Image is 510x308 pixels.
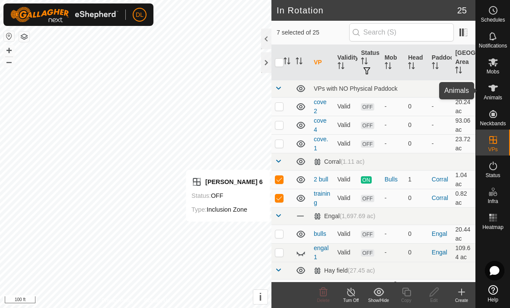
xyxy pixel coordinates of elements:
td: 20.24 ac [452,97,475,116]
div: Turn Off [337,297,365,304]
p-sorticon: Activate to sort [338,64,344,70]
td: 93.06 ac [452,116,475,134]
div: Corral [314,158,364,165]
h2: In Rotation [277,5,457,16]
div: - [385,229,402,238]
button: + [4,45,14,56]
span: i [259,291,262,303]
td: Valid [334,116,358,134]
td: - [428,116,452,134]
span: 7 selected of 25 [277,28,349,37]
p-sorticon: Activate to sort [408,64,415,70]
th: VP [310,45,334,80]
td: Valid [334,225,358,243]
td: 109.64 ac [452,243,475,262]
span: DL [136,10,143,19]
a: cove 4 [314,117,327,133]
span: 25 [457,4,467,17]
p-sorticon: Activate to sort [296,59,303,66]
span: Heatmap [482,225,504,230]
td: 0.82 ac [452,189,475,207]
th: Validity [334,45,358,80]
th: [GEOGRAPHIC_DATA] Area [452,45,475,80]
span: VPs [488,147,497,152]
td: Valid [334,134,358,153]
div: - [385,194,402,203]
span: Animals [484,95,502,100]
button: Reset Map [4,31,14,41]
div: Show/Hide [365,297,392,304]
td: 0 [405,116,428,134]
span: (27.45 ac) [347,267,375,274]
div: OFF [191,191,263,201]
p-sorticon: Activate to sort [432,64,439,70]
a: Help [476,282,510,306]
a: Contact Us [144,297,170,305]
a: Privacy Policy [102,297,134,305]
td: 23.72 ac [452,134,475,153]
span: Delete [317,298,330,303]
td: 1 [405,170,428,189]
span: ON [361,176,371,184]
span: OFF [361,195,374,202]
a: Corral [432,176,448,183]
p-sorticon: Activate to sort [385,64,392,70]
div: - [385,248,402,257]
label: Status: [191,192,211,199]
td: 0 [405,189,428,207]
td: - [428,97,452,116]
span: Notifications [479,43,507,48]
p-sorticon: Activate to sort [361,59,368,66]
div: VPs with NO Physical Paddock [314,85,472,92]
p-sorticon: Activate to sort [455,68,462,75]
div: - [385,121,402,130]
a: training [314,190,330,206]
div: Edit [420,297,448,304]
span: Status [485,173,500,178]
button: Map Layers [19,32,29,42]
span: (1,697.69 ac) [340,213,376,219]
a: cove 2 [314,98,327,114]
td: 0 [405,134,428,153]
td: Valid [334,189,358,207]
span: (1.11 ac) [341,158,364,165]
div: Inclusion Zone [191,204,263,215]
td: Valid [334,243,358,262]
img: Gallagher Logo [10,7,118,22]
a: Engal [432,230,447,237]
a: Corral [432,194,448,201]
div: Engal [314,213,375,220]
span: Help [488,297,498,302]
a: cove. 1 [314,136,328,152]
a: engal 1 [314,244,328,260]
span: OFF [361,122,374,129]
span: OFF [361,103,374,111]
td: Valid [334,170,358,189]
span: Neckbands [480,121,506,126]
a: 2 bull [314,176,328,183]
a: bulls [314,230,326,237]
label: Type: [191,206,207,213]
div: Hay field [314,267,375,274]
td: 0 [405,243,428,262]
td: - [428,134,452,153]
th: Status [357,45,381,80]
th: Mob [381,45,405,80]
td: Valid [334,97,358,116]
div: [PERSON_NAME] 6 [191,177,263,187]
td: 1.04 ac [452,170,475,189]
div: Bulls [385,175,402,184]
td: 0 [405,225,428,243]
span: OFF [361,249,374,257]
a: Engal [432,249,447,256]
td: 20.44 ac [452,225,475,243]
span: Infra [488,199,498,204]
span: Schedules [481,17,505,22]
td: 0 [405,97,428,116]
button: – [4,57,14,67]
button: i [253,290,268,304]
span: OFF [361,140,374,148]
input: Search (S) [349,23,454,41]
span: OFF [361,231,374,238]
div: Create [448,297,475,304]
